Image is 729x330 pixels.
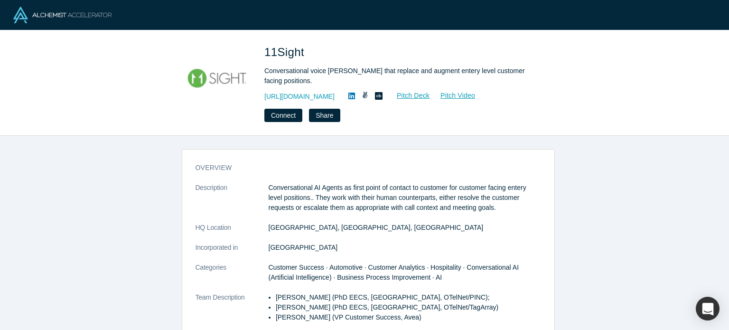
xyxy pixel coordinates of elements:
dt: Incorporated in [196,243,269,263]
h3: overview [196,163,528,173]
span: 11Sight [264,46,308,58]
img: Alchemist Logo [13,7,112,23]
button: Share [309,109,340,122]
div: Conversational voice [PERSON_NAME] that replace and augment entery level customer facing positions. [264,66,530,86]
button: Connect [264,109,302,122]
dt: HQ Location [196,223,269,243]
li: [PERSON_NAME] (VP Customer Success, Avea) [276,312,541,322]
span: Customer Success · Automotive · Customer Analytics · Hospitality · Conversational AI (Artificial ... [269,264,519,281]
dd: [GEOGRAPHIC_DATA], [GEOGRAPHIC_DATA], [GEOGRAPHIC_DATA] [269,223,541,233]
a: Pitch Video [430,90,476,101]
li: [PERSON_NAME] (PhD EECS, [GEOGRAPHIC_DATA], OTelNet/TagArray) [276,302,541,312]
dt: Description [196,183,269,223]
dt: Categories [196,263,269,292]
li: [PERSON_NAME] (PhD EECS, [GEOGRAPHIC_DATA], OTelNet/PINC); [276,292,541,302]
p: Conversational AI Agents as first point of contact to customer for customer facing entery level p... [269,183,541,213]
dd: [GEOGRAPHIC_DATA] [269,243,541,253]
img: 11Sight's Logo [185,44,251,110]
a: [URL][DOMAIN_NAME] [264,92,335,102]
a: Pitch Deck [386,90,430,101]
